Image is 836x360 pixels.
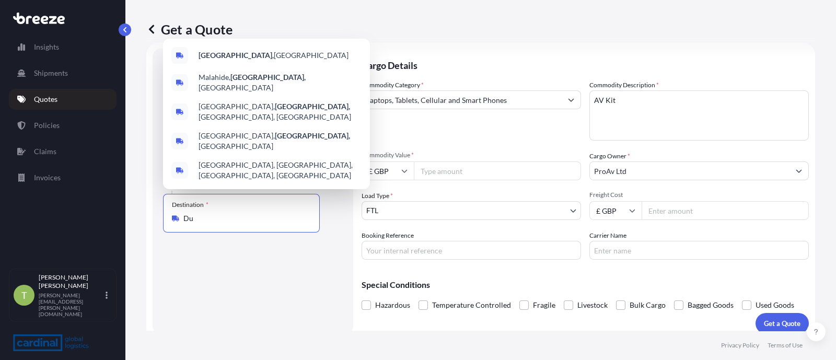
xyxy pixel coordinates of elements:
[275,131,350,140] b: [GEOGRAPHIC_DATA],
[414,161,581,180] input: Type amount
[630,297,666,313] span: Bulk Cargo
[199,51,274,60] b: [GEOGRAPHIC_DATA],
[34,172,61,183] p: Invoices
[362,80,424,90] label: Commodity Category
[362,230,414,241] label: Booking Reference
[375,297,410,313] span: Hazardous
[756,297,794,313] span: Used Goods
[721,341,759,350] p: Privacy Policy
[590,161,789,180] input: Full name
[21,290,27,300] span: T
[589,80,659,90] label: Commodity Description
[362,191,393,201] span: Load Type
[688,297,734,313] span: Bagged Goods
[432,297,511,313] span: Temperature Controlled
[589,151,630,161] label: Cargo Owner
[366,205,378,216] span: FTL
[533,297,555,313] span: Fragile
[589,241,809,260] input: Enter name
[642,201,809,220] input: Enter amount
[199,72,362,93] span: Malahide, [GEOGRAPHIC_DATA]
[183,213,307,224] input: Destination
[764,318,800,329] p: Get a Quote
[34,120,60,131] p: Policies
[362,241,581,260] input: Your internal reference
[13,334,89,351] img: organization-logo
[34,42,59,52] p: Insights
[275,102,350,111] b: [GEOGRAPHIC_DATA],
[589,191,809,199] span: Freight Cost
[362,49,809,80] p: Cargo Details
[562,90,580,109] button: Show suggestions
[34,68,68,78] p: Shipments
[230,73,306,82] b: [GEOGRAPHIC_DATA],
[789,161,808,180] button: Show suggestions
[163,39,370,189] div: Show suggestions
[199,131,362,152] span: [GEOGRAPHIC_DATA], [GEOGRAPHIC_DATA]
[172,201,208,209] div: Destination
[362,90,562,109] input: Select a commodity type
[146,21,233,38] p: Get a Quote
[768,341,803,350] p: Terms of Use
[39,292,103,317] p: [PERSON_NAME][EMAIL_ADDRESS][PERSON_NAME][DOMAIN_NAME]
[39,273,103,290] p: [PERSON_NAME] [PERSON_NAME]
[577,297,608,313] span: Livestock
[34,146,56,157] p: Claims
[199,50,349,61] span: [GEOGRAPHIC_DATA]
[199,101,362,122] span: [GEOGRAPHIC_DATA], [GEOGRAPHIC_DATA], [GEOGRAPHIC_DATA]
[199,160,362,181] span: [GEOGRAPHIC_DATA], [GEOGRAPHIC_DATA], [GEOGRAPHIC_DATA], [GEOGRAPHIC_DATA]
[589,230,626,241] label: Carrier Name
[34,94,57,104] p: Quotes
[362,151,581,159] span: Commodity Value
[362,281,809,289] p: Special Conditions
